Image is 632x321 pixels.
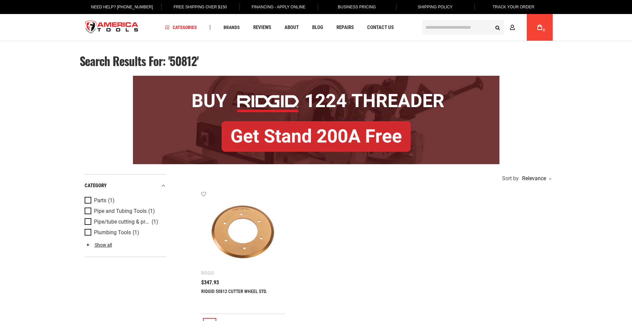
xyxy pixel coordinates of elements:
[85,197,165,204] a: Parts (1)
[201,280,219,285] span: $347.93
[201,270,214,276] div: Ridgid
[94,219,150,225] span: Pipe/tube cutting & preparation
[162,23,200,32] a: Categories
[336,25,354,30] span: Repairs
[543,28,545,32] span: 0
[152,219,158,225] span: (1)
[253,25,271,30] span: Reviews
[491,21,504,34] button: Search
[80,15,144,40] a: store logo
[250,23,274,32] a: Reviews
[533,14,546,41] a: 0
[224,25,240,30] span: Brands
[133,76,499,164] img: BOGO: Buy RIDGID® 1224 Threader, Get Stand 200A Free!
[133,230,139,235] span: (1)
[85,229,165,236] a: Plumbing Tools (1)
[364,23,397,32] a: Contact Us
[285,25,299,30] span: About
[85,174,166,257] div: Product Filters
[333,23,357,32] a: Repairs
[520,176,551,181] div: Relevance
[418,5,453,9] span: Shipping Policy
[85,208,165,215] a: Pipe and Tubing Tools (1)
[282,23,302,32] a: About
[148,208,155,214] span: (1)
[165,25,197,30] span: Categories
[85,218,165,226] a: Pipe/tube cutting & preparation (1)
[80,15,144,40] img: America Tools
[201,289,267,294] a: RIDGID 50812 CUTTER WHEEL STD.
[312,25,323,30] span: Blog
[221,23,243,32] a: Brands
[94,198,106,204] span: Parts
[85,242,112,248] a: Show all
[367,25,394,30] span: Contact Us
[208,198,279,269] img: RIDGID 50812 CUTTER WHEEL STD.
[94,230,131,236] span: Plumbing Tools
[309,23,326,32] a: Blog
[133,76,499,81] a: BOGO: Buy RIDGID® 1224 Threader, Get Stand 200A Free!
[94,208,147,214] span: Pipe and Tubing Tools
[85,181,166,190] div: category
[502,176,519,181] span: Sort by
[108,198,115,203] span: (1)
[80,52,199,69] span: Search results for: '50812'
